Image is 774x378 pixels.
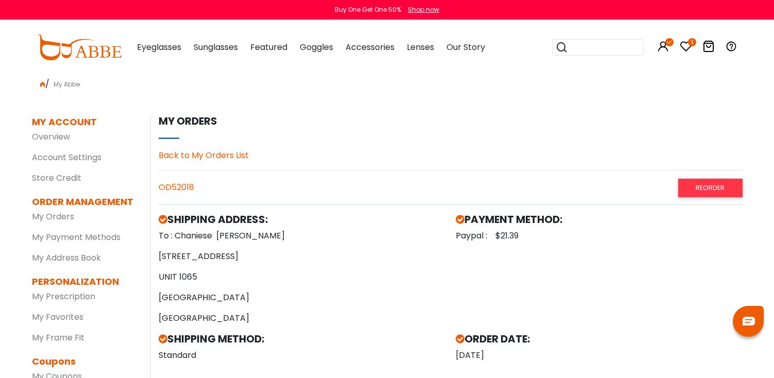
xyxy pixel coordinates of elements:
[446,41,485,53] span: Our Story
[159,250,445,263] p: [STREET_ADDRESS]
[743,317,755,325] img: chat
[159,115,743,127] h5: My orders
[408,5,439,14] div: Shop now
[159,230,445,242] p: To : Chaniese
[32,195,135,209] dt: ORDER MANAGEMENT
[159,333,445,345] h5: SHIPPING METHOD:
[32,211,74,222] a: My Orders
[194,41,238,53] span: Sunglasses
[32,115,97,129] dt: MY ACCOUNT
[335,5,401,14] div: Buy One Get One 50%
[32,172,81,184] a: Store Credit
[37,35,122,60] img: abbeglasses.com
[32,151,101,163] a: Account Settings
[250,41,287,53] span: Featured
[32,274,135,288] dt: PERSONALIZATION
[680,42,692,54] a: 1
[346,41,394,53] span: Accessories
[159,291,445,304] p: [GEOGRAPHIC_DATA]
[159,271,445,283] p: UNIT 1065
[32,74,743,90] div: /
[403,5,439,14] a: Shop now
[300,41,333,53] span: Goggles
[32,131,70,143] a: Overview
[678,179,742,197] a: Reorder
[32,231,121,243] a: My Payment Methods
[407,41,434,53] span: Lenses
[159,213,445,226] h5: SHIPPING ADDRESS:
[159,312,445,324] p: [GEOGRAPHIC_DATA]
[159,349,196,361] span: Standard
[456,333,743,345] h5: ORDER DATE:
[688,38,696,46] i: 1
[212,230,285,242] span: [PERSON_NAME]
[159,149,249,161] a: Back to My Orders List
[32,311,83,323] a: My Favorites
[32,290,95,302] a: My Prescription
[456,230,743,242] p: Paypal : $21.39
[456,349,743,362] p: [DATE]
[32,252,101,264] a: My Address Book
[137,41,181,53] span: Eyeglasses
[32,354,135,368] dt: Coupons
[159,179,743,196] div: OD52018
[32,332,84,343] a: My Frame Fit
[49,80,84,89] span: My Abbe
[456,213,743,226] h5: PAYMENT METHOD:
[40,82,45,87] img: home.png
